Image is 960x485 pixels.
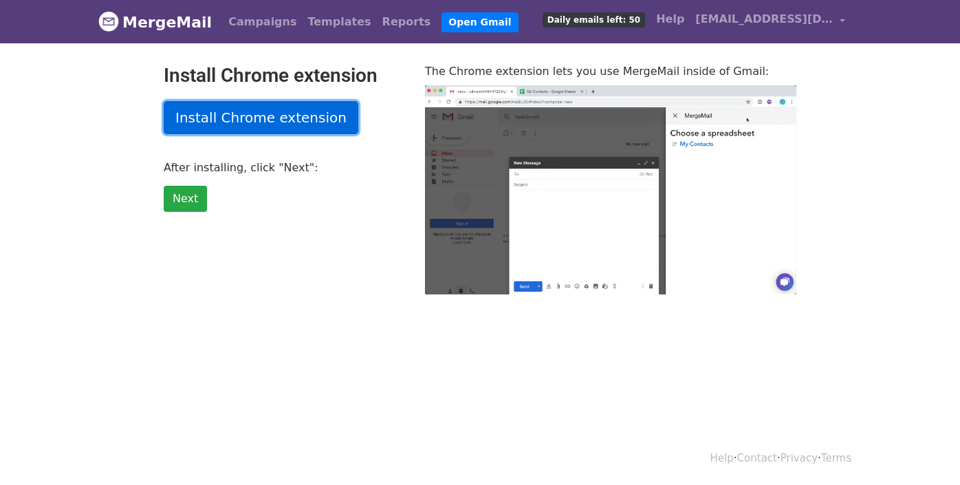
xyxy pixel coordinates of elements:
[737,452,777,464] a: Contact
[537,6,651,33] a: Daily emails left: 50
[710,452,734,464] a: Help
[223,8,302,36] a: Campaigns
[302,8,376,36] a: Templates
[164,64,404,87] h2: Install Chrome extension
[543,12,645,28] span: Daily emails left: 50
[891,419,960,485] iframe: Chat Widget
[425,64,796,78] p: The Chrome extension lets you use MergeMail inside of Gmail:
[98,11,119,32] img: MergeMail logo
[164,101,358,134] a: Install Chrome extension
[651,6,690,33] a: Help
[690,6,851,38] a: [EMAIL_ADDRESS][DOMAIN_NAME]
[164,186,207,212] a: Next
[98,8,212,36] a: MergeMail
[164,160,404,175] p: After installing, click "Next":
[781,452,818,464] a: Privacy
[441,12,518,32] a: Open Gmail
[377,8,437,36] a: Reports
[821,452,851,464] a: Terms
[695,11,833,28] span: [EMAIL_ADDRESS][DOMAIN_NAME]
